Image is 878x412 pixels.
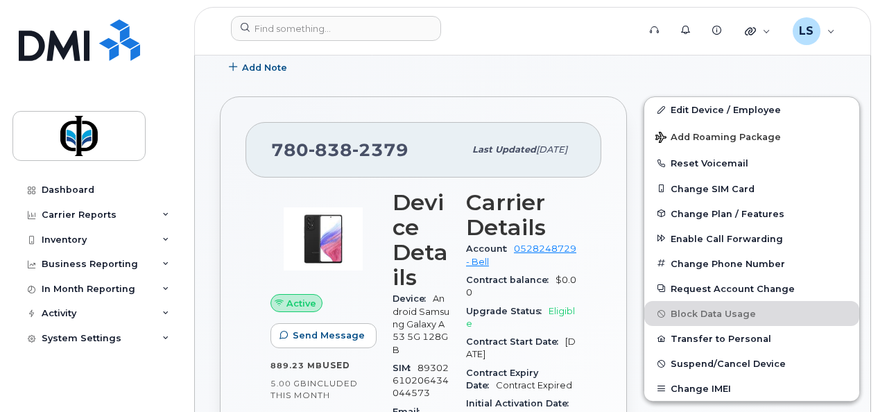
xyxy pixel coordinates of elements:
span: Initial Activation Date [466,398,576,409]
button: Suspend/Cancel Device [644,351,859,376]
button: Change IMEI [644,376,859,401]
span: [DATE] [536,144,567,155]
button: Send Message [270,323,377,348]
button: Change Plan / Features [644,201,859,226]
span: Contract Expired [496,380,572,390]
span: 780 [271,139,408,160]
button: Add Note [220,55,299,80]
span: Send Message [293,329,365,342]
h3: Carrier Details [466,190,576,240]
span: Change Plan / Features [671,208,784,218]
span: Android Samsung Galaxy A53 5G 128GB [393,293,449,354]
button: Add Roaming Package [644,122,859,151]
span: Contract Expiry Date [466,368,538,390]
span: 838 [309,139,352,160]
span: Account [466,243,514,254]
span: Eligible [466,306,575,329]
span: 89302610206434044573 [393,363,449,399]
input: Find something... [231,16,441,41]
span: Contract balance [466,275,556,285]
span: 889.23 MB [270,361,322,370]
span: SIM [393,363,418,373]
button: Enable Call Forwarding [644,226,859,251]
button: Reset Voicemail [644,151,859,175]
span: Last updated [472,144,536,155]
span: Active [286,297,316,310]
span: Upgrade Status [466,306,549,316]
button: Transfer to Personal [644,326,859,351]
span: 5.00 GB [270,379,307,388]
a: 0528248729 - Bell [466,243,576,266]
button: Change Phone Number [644,251,859,276]
h3: Device Details [393,190,449,290]
span: Add Roaming Package [655,132,781,145]
span: Contract Start Date [466,336,565,347]
span: Device [393,293,433,304]
button: Request Account Change [644,276,859,301]
span: included this month [270,378,358,401]
div: Quicklinks [735,17,780,45]
img: image20231002-3703462-kjv75p.jpeg [282,197,365,280]
span: used [322,360,350,370]
span: 2379 [352,139,408,160]
a: Edit Device / Employee [644,97,859,122]
div: Luciann Sacrey [783,17,845,45]
span: Add Note [242,61,287,74]
button: Change SIM Card [644,176,859,201]
button: Block Data Usage [644,301,859,326]
span: Suspend/Cancel Device [671,359,786,369]
span: LS [799,23,814,40]
span: Enable Call Forwarding [671,233,783,243]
